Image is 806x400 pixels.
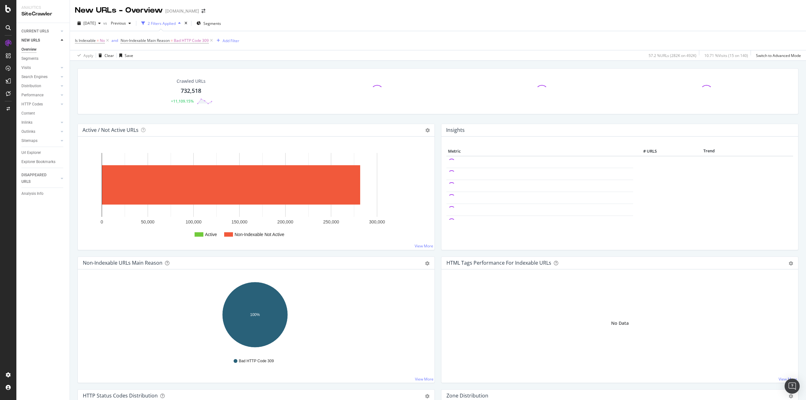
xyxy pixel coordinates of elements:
[21,46,37,53] div: Overview
[75,38,96,43] span: Is Indexable
[789,394,793,398] div: gear
[753,50,801,60] button: Switch to Advanced Mode
[141,219,155,224] text: 50,000
[658,147,760,156] th: Trend
[425,261,429,266] div: gear
[21,74,59,80] a: Search Engines
[171,99,194,104] div: +11,109.15%
[21,119,32,126] div: Inlinks
[21,74,48,80] div: Search Engines
[21,10,65,18] div: SiteCrawler
[117,50,133,60] button: Save
[21,101,43,108] div: HTTP Codes
[231,219,247,224] text: 150,000
[171,38,173,43] span: =
[108,20,126,26] span: Previous
[75,50,93,60] button: Apply
[83,53,93,58] div: Apply
[611,320,629,326] div: No Data
[21,190,65,197] a: Analysis Info
[201,9,205,13] div: arrow-right-arrow-left
[97,38,99,43] span: =
[649,53,696,58] div: 57.2 % URLs ( 282K on 492K )
[446,260,551,266] div: HTML Tags Performance for Indexable URLs
[446,147,633,156] th: Metric
[203,21,221,26] span: Segments
[21,92,43,99] div: Performance
[756,53,801,58] div: Switch to Advanced Mode
[21,65,59,71] a: Visits
[21,138,59,144] a: Sitemaps
[83,147,427,245] svg: A chart.
[323,219,339,224] text: 250,000
[194,18,224,28] button: Segments
[21,190,43,197] div: Analysis Info
[101,219,103,224] text: 0
[425,128,430,132] i: Options
[121,38,170,43] span: Non-Indexable Main Reason
[415,376,434,382] a: View More
[277,219,293,224] text: 200,000
[21,149,65,156] a: Url Explorer
[446,126,465,134] h4: Insights
[205,232,217,237] text: Active
[100,36,105,45] span: No
[21,28,59,35] a: CURRENT URLS
[21,159,65,165] a: Explorer Bookmarks
[789,261,793,266] div: gear
[250,313,260,317] text: 100%
[21,83,41,89] div: Distribution
[108,18,133,28] button: Previous
[21,138,37,144] div: Sitemaps
[446,392,488,399] div: Zone Distribution
[21,5,65,10] div: Analytics
[21,37,59,44] a: NEW URLS
[111,38,118,43] div: and
[21,28,49,35] div: CURRENT URLS
[83,392,158,399] div: HTTP Status Codes Distribution
[369,219,385,224] text: 300,000
[183,20,189,26] div: times
[165,8,199,14] div: [DOMAIN_NAME]
[21,128,35,135] div: Outlinks
[174,36,209,45] span: Bad HTTP Code 309
[21,110,65,117] a: Content
[21,172,59,185] a: DISAPPEARED URLS
[105,53,114,58] div: Clear
[21,46,65,53] a: Overview
[21,55,38,62] div: Segments
[82,126,139,134] h4: Active / Not Active URLs
[21,159,55,165] div: Explorer Bookmarks
[21,65,31,71] div: Visits
[177,78,206,84] div: Crawled URLs
[75,5,163,16] div: New URLs - Overview
[83,20,96,26] span: 2025 Aug. 24th
[21,110,35,117] div: Content
[21,101,59,108] a: HTTP Codes
[21,128,59,135] a: Outlinks
[83,260,162,266] div: Non-Indexable URLs Main Reason
[96,50,114,60] button: Clear
[633,147,658,156] th: # URLS
[223,38,239,43] div: Add Filter
[425,394,429,398] div: gear
[148,21,176,26] div: 2 Filters Applied
[214,37,239,44] button: Add Filter
[21,37,40,44] div: NEW URLS
[415,243,433,249] a: View More
[21,55,65,62] a: Segments
[103,20,108,26] span: vs
[21,149,41,156] div: Url Explorer
[239,358,274,364] span: Bad HTTP Code 309
[21,92,59,99] a: Performance
[111,37,118,43] button: and
[125,53,133,58] div: Save
[75,18,103,28] button: [DATE]
[21,172,53,185] div: DISAPPEARED URLS
[785,379,800,394] div: Open Intercom Messenger
[83,279,427,352] svg: A chart.
[704,53,748,58] div: 10.71 % Visits ( 15 on 140 )
[181,87,201,95] div: 732,518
